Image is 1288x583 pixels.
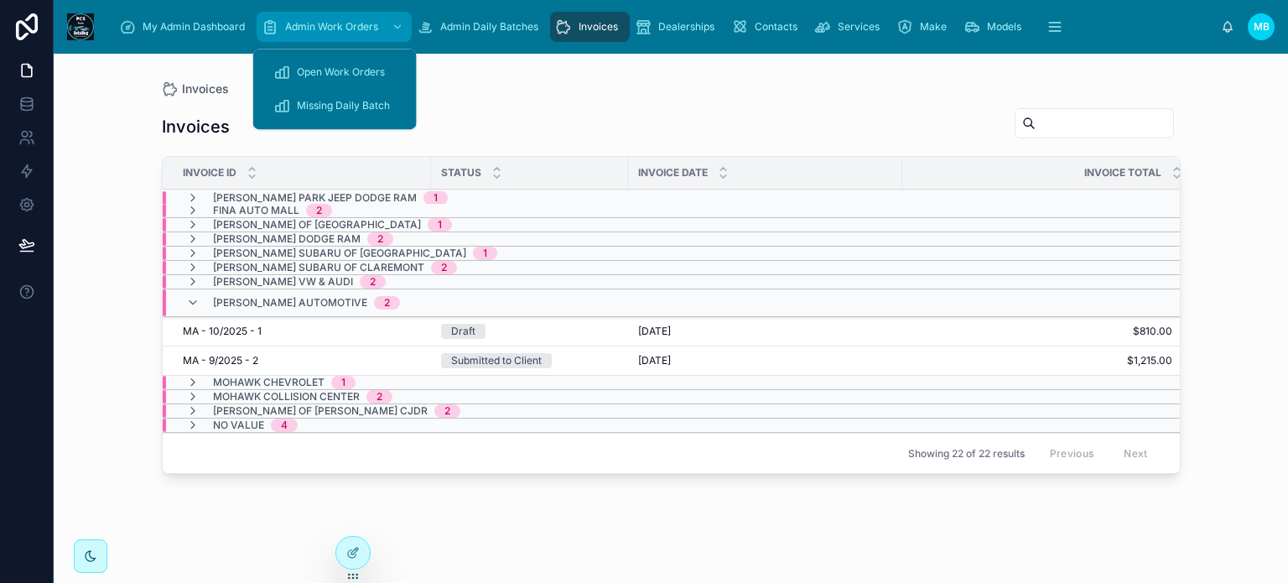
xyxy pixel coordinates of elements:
[370,275,376,289] div: 2
[550,12,630,42] a: Invoices
[143,20,245,34] span: My Admin Dashboard
[213,232,361,246] span: [PERSON_NAME] Dodge Ram
[213,419,264,432] span: No value
[162,115,230,138] h1: Invoices
[67,13,94,40] img: App logo
[809,12,891,42] a: Services
[451,353,542,368] div: Submitted to Client
[438,218,442,232] div: 1
[182,81,229,97] span: Invoices
[213,404,428,418] span: [PERSON_NAME] of [PERSON_NAME] CJDR
[908,447,1025,461] span: Showing 22 of 22 results
[213,218,421,232] span: [PERSON_NAME] of [GEOGRAPHIC_DATA]
[297,99,390,112] span: Missing Daily Batch
[183,166,236,180] span: Invoice ID
[902,354,1172,367] a: $1,215.00
[412,12,550,42] a: Admin Daily Batches
[316,204,322,217] div: 2
[263,57,407,87] a: Open Work Orders
[114,12,257,42] a: My Admin Dashboard
[183,354,258,367] span: MA - 9/2025 - 2
[444,404,450,418] div: 2
[440,20,538,34] span: Admin Daily Batches
[384,296,390,310] div: 2
[107,8,1221,45] div: scrollable content
[297,65,385,79] span: Open Work Orders
[213,376,325,389] span: Mohawk Chevrolet
[341,376,345,389] div: 1
[838,20,880,34] span: Services
[434,191,438,205] div: 1
[891,12,958,42] a: Make
[213,204,299,217] span: Fina Auto Mall
[755,20,797,34] span: Contacts
[213,247,466,260] span: [PERSON_NAME] Subaru of [GEOGRAPHIC_DATA]
[987,20,1021,34] span: Models
[920,20,947,34] span: Make
[441,166,481,180] span: Status
[213,296,367,310] span: [PERSON_NAME] Automotive
[638,354,892,367] a: [DATE]
[441,261,447,274] div: 2
[1084,166,1161,180] span: Invoice Total
[638,325,892,338] a: [DATE]
[958,12,1033,42] a: Models
[183,325,421,338] a: MA - 10/2025 - 1
[658,20,714,34] span: Dealerships
[638,325,671,338] span: [DATE]
[441,353,618,368] a: Submitted to Client
[183,325,262,338] span: MA - 10/2025 - 1
[263,91,407,121] a: Missing Daily Batch
[638,354,671,367] span: [DATE]
[285,20,378,34] span: Admin Work Orders
[726,12,809,42] a: Contacts
[377,232,383,246] div: 2
[183,354,421,367] a: MA - 9/2025 - 2
[257,12,412,42] a: Admin Work Orders
[281,419,288,432] div: 4
[630,12,726,42] a: Dealerships
[638,166,708,180] span: Invoice Date
[377,390,382,403] div: 2
[213,261,424,274] span: [PERSON_NAME] Subaru of Claremont
[451,324,475,339] div: Draft
[1254,20,1270,34] span: MB
[162,81,229,97] a: Invoices
[213,191,417,205] span: [PERSON_NAME] Park Jeep Dodge Ram
[579,20,618,34] span: Invoices
[213,390,360,403] span: Mohawk Collision Center
[902,325,1172,338] a: $810.00
[213,275,353,289] span: [PERSON_NAME] VW & Audi
[441,324,618,339] a: Draft
[483,247,487,260] div: 1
